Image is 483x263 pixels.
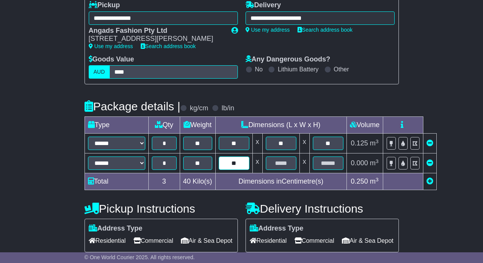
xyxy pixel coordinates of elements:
[370,139,379,147] span: m
[89,43,133,49] a: Use my address
[85,117,148,134] td: Type
[180,117,215,134] td: Weight
[351,177,368,185] span: 0.250
[278,66,319,73] label: Lithium Battery
[181,235,233,247] span: Air & Sea Depot
[376,177,379,182] sup: 3
[148,117,180,134] td: Qty
[85,254,195,260] span: © One World Courier 2025. All rights reserved.
[376,158,379,164] sup: 3
[426,177,433,185] a: Add new item
[426,139,433,147] a: Remove this item
[183,177,191,185] span: 40
[252,153,262,173] td: x
[221,104,234,113] label: lb/in
[294,235,334,247] span: Commercial
[190,104,208,113] label: kg/cm
[133,235,173,247] span: Commercial
[85,100,181,113] h4: Package details |
[89,65,110,79] label: AUD
[215,173,346,190] td: Dimensions in Centimetre(s)
[426,159,433,167] a: Remove this item
[246,202,399,215] h4: Delivery Instructions
[376,139,379,144] sup: 3
[215,117,346,134] td: Dimensions (L x W x H)
[246,55,330,64] label: Any Dangerous Goods?
[148,173,180,190] td: 3
[85,202,238,215] h4: Pickup Instructions
[89,224,143,233] label: Address Type
[89,55,134,64] label: Goods Value
[250,224,304,233] label: Address Type
[89,27,224,35] div: Angads Fashion Pty Ltd
[299,153,309,173] td: x
[334,66,349,73] label: Other
[246,1,281,10] label: Delivery
[342,235,394,247] span: Air & Sea Depot
[351,139,368,147] span: 0.125
[141,43,196,49] a: Search address book
[85,173,148,190] td: Total
[346,117,383,134] td: Volume
[89,1,120,10] label: Pickup
[89,35,224,43] div: [STREET_ADDRESS][PERSON_NAME]
[255,66,263,73] label: No
[180,173,215,190] td: Kilo(s)
[246,27,290,33] a: Use my address
[250,235,287,247] span: Residential
[252,134,262,153] td: x
[89,235,126,247] span: Residential
[351,159,368,167] span: 0.000
[370,159,379,167] span: m
[299,134,309,153] td: x
[298,27,353,33] a: Search address book
[370,177,379,185] span: m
